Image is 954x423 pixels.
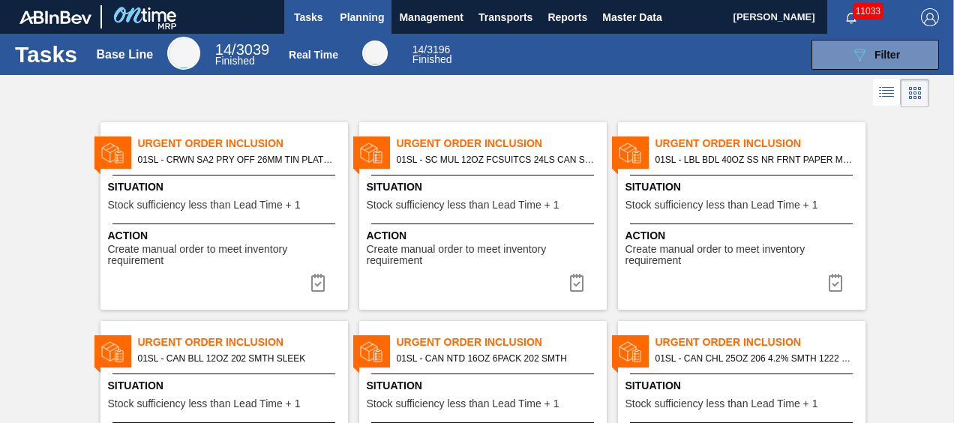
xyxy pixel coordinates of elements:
[625,244,862,267] span: Create manual order to meet inventory requirement
[215,43,269,66] div: Base Line
[397,151,595,168] span: 01SL - SC MUL 12OZ FCSUITCS 24LS CAN SLEEK SUMMER PROMO
[101,340,124,363] img: status
[300,268,336,298] div: Complete task: 6938985
[360,340,382,363] img: status
[19,10,91,24] img: TNhmsLtSVTkK8tSr43FrP2fwEKptu5GPRR3wAAAABJRU5ErkJggg==
[108,378,344,394] span: Situation
[15,46,77,63] h1: Tasks
[412,43,424,55] span: 14
[101,142,124,164] img: status
[901,79,929,107] div: Card Vision
[547,8,587,26] span: Reports
[655,334,865,350] span: Urgent Order Inclusion
[559,268,595,298] button: icon-task complete
[568,274,586,292] img: icon-task complete
[309,274,327,292] img: icon-task complete
[397,136,607,151] span: Urgent Order Inclusion
[215,41,232,58] span: 14
[97,48,154,61] div: Base Line
[367,199,559,211] span: Stock sufficiency less than Lead Time + 1
[215,41,269,58] span: / 3039
[215,55,255,67] span: Finished
[559,268,595,298] div: Complete task: 6938999
[360,142,382,164] img: status
[874,49,900,61] span: Filter
[827,7,875,28] button: Notifications
[412,53,452,65] span: Finished
[397,334,607,350] span: Urgent Order Inclusion
[625,179,862,195] span: Situation
[289,49,338,61] div: Real Time
[108,228,344,244] span: Action
[921,8,939,26] img: Logout
[300,268,336,298] button: icon-task complete
[167,37,200,70] div: Base Line
[625,378,862,394] span: Situation
[655,151,853,168] span: 01SL - LBL BDL 40OZ SS NR FRNT PAPER MS - VBI
[873,79,901,107] div: List Vision
[811,40,939,70] button: Filter
[853,3,883,19] span: 11033
[138,151,336,168] span: 01SL - CRWN SA2 PRY OFF 26MM TIN PLATE VS. TIN FREE
[138,350,336,367] span: 01SL - CAN BLL 12OZ 202 SMTH SLEEK
[399,8,463,26] span: Management
[108,179,344,195] span: Situation
[367,244,603,267] span: Create manual order to meet inventory requirement
[602,8,661,26] span: Master Data
[655,350,853,367] span: 01SL - CAN CHL 25OZ 206 4.2% SMTH 1222 GEN BEER
[817,268,853,298] button: icon-task complete
[108,398,301,409] span: Stock sufficiency less than Lead Time + 1
[367,398,559,409] span: Stock sufficiency less than Lead Time + 1
[412,43,451,55] span: / 3196
[826,274,844,292] img: icon-task complete
[108,244,344,267] span: Create manual order to meet inventory requirement
[625,199,818,211] span: Stock sufficiency less than Lead Time + 1
[619,340,641,363] img: status
[625,228,862,244] span: Action
[367,228,603,244] span: Action
[292,8,325,26] span: Tasks
[340,8,384,26] span: Planning
[478,8,532,26] span: Transports
[362,40,388,66] div: Real Time
[619,142,641,164] img: status
[138,136,348,151] span: Urgent Order Inclusion
[397,350,595,367] span: 01SL - CAN NTD 16OZ 6PACK 202 SMTH
[138,334,348,350] span: Urgent Order Inclusion
[655,136,865,151] span: Urgent Order Inclusion
[108,199,301,211] span: Stock sufficiency less than Lead Time + 1
[367,378,603,394] span: Situation
[817,268,853,298] div: Complete task: 6939006
[412,45,452,64] div: Real Time
[625,398,818,409] span: Stock sufficiency less than Lead Time + 1
[367,179,603,195] span: Situation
